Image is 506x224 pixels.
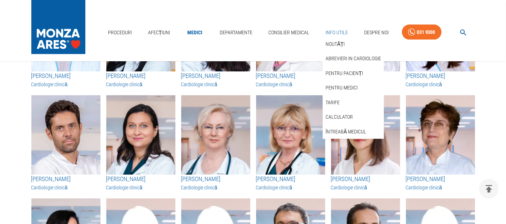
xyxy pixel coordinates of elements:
[331,184,400,191] h3: Cardiologie clinică
[183,25,206,40] a: Medici
[106,71,175,81] h3: [PERSON_NAME]
[106,81,175,88] h3: Cardiologie clinică
[323,25,351,40] a: Info Utile
[105,25,135,40] a: Proceduri
[323,37,384,52] div: Noutăți
[106,175,175,191] a: [PERSON_NAME]Cardiologie clinică
[181,175,250,184] h3: [PERSON_NAME]
[256,71,325,81] h3: [PERSON_NAME]
[324,82,359,94] a: Pentru medici
[256,71,325,88] a: [PERSON_NAME]Cardiologie clinică
[406,175,475,184] h3: [PERSON_NAME]
[406,184,475,191] h3: Cardiologie clinică
[406,81,475,88] h3: Cardiologie clinică
[106,175,175,184] h3: [PERSON_NAME]
[31,184,100,191] h3: Cardiologie clinică
[31,175,100,184] h3: [PERSON_NAME]
[417,28,435,37] div: 031 9300
[402,25,442,40] a: 031 9300
[406,71,475,88] a: [PERSON_NAME]Cardiologie clinică
[181,184,250,191] h3: Cardiologie clinică
[323,124,384,139] div: Întreabă medicul
[181,95,250,175] img: Dr. Dana Constantinescu
[479,179,499,199] button: delete
[256,95,325,175] img: Dr. Carmen Roxana Ionașcu-Fometescu
[106,71,175,88] a: [PERSON_NAME]Cardiologie clinică
[256,175,325,191] a: [PERSON_NAME]Cardiologie clinică
[324,38,346,50] a: Noutăți
[323,95,384,110] div: Tarife
[31,175,100,191] a: [PERSON_NAME]Cardiologie clinică
[181,81,250,88] h3: Cardiologie clinică
[324,67,364,79] a: Pentru pacienți
[217,25,255,40] a: Departamente
[31,71,100,81] h3: [PERSON_NAME]
[323,110,384,124] div: Calculator
[323,51,384,66] div: Abrevieri in cardiologie
[145,25,173,40] a: Afecțiuni
[256,184,325,191] h3: Cardiologie clinică
[324,53,382,65] a: Abrevieri in cardiologie
[31,95,100,175] img: Dr. Alexandru Deaconu
[265,25,312,40] a: Consilier Medical
[324,111,354,123] a: Calculator
[323,66,384,81] div: Pentru pacienți
[256,175,325,184] h3: [PERSON_NAME]
[324,126,368,138] a: Întreabă medicul
[324,97,341,109] a: Tarife
[406,95,475,175] img: Dr. Liliana Protopopescu
[181,71,250,81] h3: [PERSON_NAME]
[256,81,325,88] h3: Cardiologie clinică
[31,71,100,88] a: [PERSON_NAME]Cardiologie clinică
[181,71,250,88] a: [PERSON_NAME]Cardiologie clinică
[406,71,475,81] h3: [PERSON_NAME]
[323,37,384,139] nav: secondary mailbox folders
[361,25,391,40] a: Despre Noi
[331,175,400,191] a: [PERSON_NAME]Cardiologie clinică
[331,175,400,184] h3: [PERSON_NAME]
[31,81,100,88] h3: Cardiologie clinică
[323,80,384,95] div: Pentru medici
[406,175,475,191] a: [PERSON_NAME]Cardiologie clinică
[106,184,175,191] h3: Cardiologie clinică
[106,95,175,175] img: Dr. Maria Greavu
[181,175,250,191] a: [PERSON_NAME]Cardiologie clinică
